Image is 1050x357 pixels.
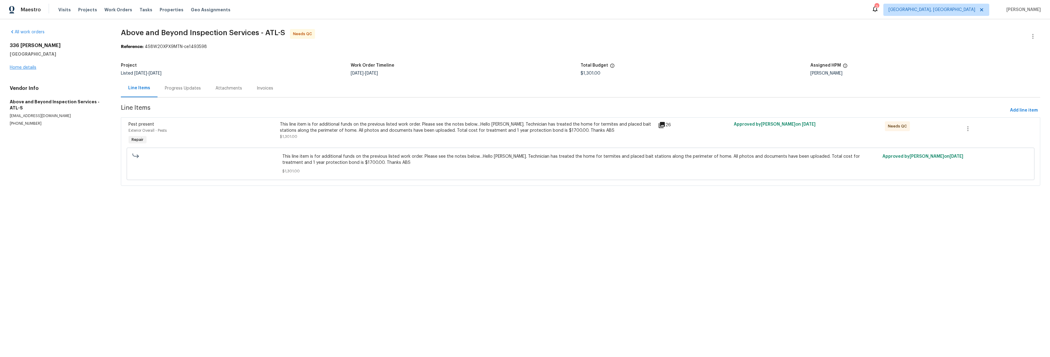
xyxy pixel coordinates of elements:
[889,7,975,13] span: [GEOGRAPHIC_DATA], [GEOGRAPHIC_DATA]
[293,31,314,37] span: Needs QC
[128,85,150,91] div: Line Items
[149,71,161,75] span: [DATE]
[280,135,297,138] span: $1,301.00
[810,71,1040,75] div: [PERSON_NAME]
[215,85,242,91] div: Attachments
[121,105,1008,116] span: Line Items
[351,71,364,75] span: [DATE]
[888,123,909,129] span: Needs QC
[882,154,963,159] span: Approved by [PERSON_NAME] on
[365,71,378,75] span: [DATE]
[104,7,132,13] span: Work Orders
[10,113,106,119] p: [EMAIL_ADDRESS][DOMAIN_NAME]
[129,137,146,143] span: Repair
[282,153,878,166] span: This line item is for additional funds on the previous listed work order. Please see the notes be...
[10,42,106,49] h2: 336 [PERSON_NAME]
[1004,7,1041,13] span: [PERSON_NAME]
[129,129,167,132] span: Exterior Overall - Pests
[10,51,106,57] h5: [GEOGRAPHIC_DATA]
[134,71,147,75] span: [DATE]
[10,99,106,111] h5: Above and Beyond Inspection Services - ATL-S
[58,7,71,13] span: Visits
[351,63,394,68] h5: Work Order Timeline
[874,4,879,10] div: 3
[10,30,45,34] a: All work orders
[843,63,848,71] span: The hpm assigned to this work order.
[10,121,106,126] p: [PHONE_NUMBER]
[121,63,137,68] h5: Project
[10,85,106,91] h4: Vendor Info
[1010,107,1038,114] span: Add line item
[581,63,608,68] h5: Total Budget
[257,85,273,91] div: Invoices
[78,7,97,13] span: Projects
[121,45,143,49] b: Reference:
[658,121,730,129] div: 26
[134,71,161,75] span: -
[1008,105,1040,116] button: Add line item
[581,71,600,75] span: $1,301.00
[10,65,36,70] a: Home details
[280,121,654,134] div: This line item is for additional funds on the previous listed work order. Please see the notes be...
[160,7,183,13] span: Properties
[191,7,230,13] span: Geo Assignments
[802,122,816,127] span: [DATE]
[121,29,285,36] span: Above and Beyond Inspection Services - ATL-S
[165,85,201,91] div: Progress Updates
[139,8,152,12] span: Tasks
[282,168,878,174] span: $1,301.00
[129,122,154,127] span: Pest present
[121,71,161,75] span: Listed
[121,44,1040,50] div: 4S8W20XPX9MTN-ce1493598
[810,63,841,68] h5: Assigned HPM
[610,63,615,71] span: The total cost of line items that have been proposed by Opendoor. This sum includes line items th...
[21,7,41,13] span: Maestro
[734,122,816,127] span: Approved by [PERSON_NAME] on
[950,154,963,159] span: [DATE]
[351,71,378,75] span: -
